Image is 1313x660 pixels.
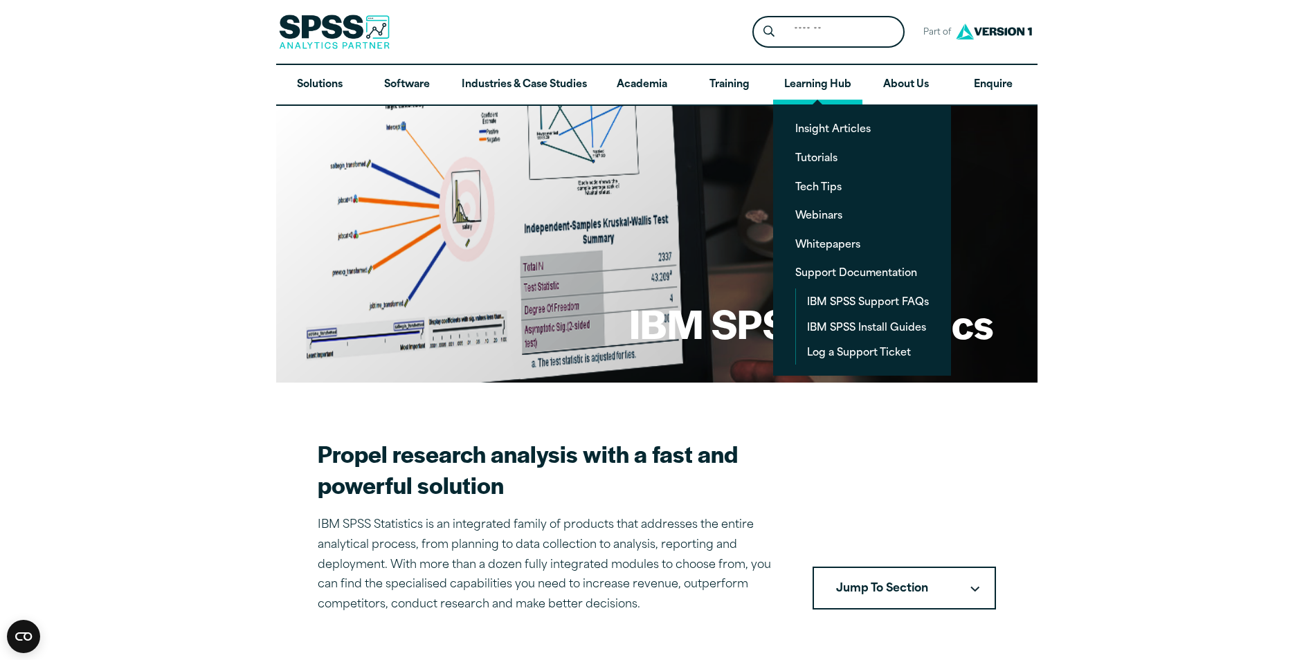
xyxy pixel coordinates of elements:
a: Academia [598,65,685,105]
a: About Us [862,65,950,105]
svg: Downward pointing chevron [970,586,979,592]
span: Part of [916,23,952,43]
a: Training [685,65,772,105]
svg: Search magnifying glass icon [763,26,775,37]
nav: Desktop version of site main menu [276,65,1038,105]
p: IBM SPSS Statistics is an integrated family of products that addresses the entire analytical proc... [318,515,779,615]
a: Enquire [950,65,1037,105]
nav: Table of Contents [813,567,996,609]
h1: IBM SPSS Statistics [629,296,993,350]
ul: Learning Hub [773,104,951,375]
img: SPSS Analytics Partner [279,15,390,49]
a: Software [363,65,451,105]
a: Tech Tips [784,174,940,199]
a: IBM SPSS Install Guides [796,314,940,340]
a: Learning Hub [773,65,862,105]
a: Tutorials [784,145,940,170]
button: Search magnifying glass icon [756,19,781,45]
button: Jump To SectionDownward pointing chevron [813,567,996,609]
a: Log a Support Ticket [796,339,940,365]
a: Support Documentation [784,259,940,285]
a: Webinars [784,202,940,228]
a: Whitepapers [784,231,940,257]
img: Version1 Logo [952,19,1035,44]
a: Solutions [276,65,363,105]
a: Insight Articles [784,116,940,141]
a: Industries & Case Studies [451,65,598,105]
button: Open CMP widget [7,620,40,653]
h2: Propel research analysis with a fast and powerful solution [318,438,779,500]
a: IBM SPSS Support FAQs [796,288,940,314]
form: Site Header Search Form [752,16,905,48]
